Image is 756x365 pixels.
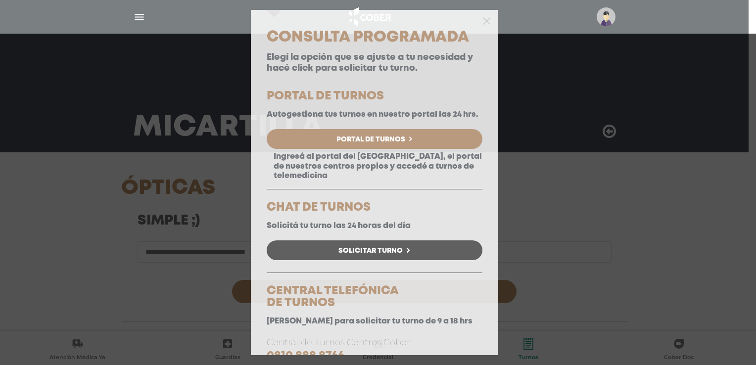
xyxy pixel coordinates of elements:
span: Solicitar Turno [338,247,403,254]
h5: PORTAL DE TURNOS [267,91,482,102]
p: Central de Turnos Centros Cober [267,336,482,363]
p: Autogestiona tus turnos en nuestro portal las 24 hrs. [267,110,482,119]
a: Portal de Turnos [267,129,482,149]
span: Portal de Turnos [336,136,405,143]
p: Ingresá al portal del [GEOGRAPHIC_DATA], el portal de nuestros centros propios y accedé a turnos ... [267,152,482,181]
p: Solicitá tu turno las 24 horas del día [267,221,482,230]
a: Solicitar Turno [267,240,482,260]
span: Consulta Programada [267,31,469,44]
p: Elegí la opción que se ajuste a tu necesidad y hacé click para solicitar tu turno. [267,52,482,74]
h5: CENTRAL TELEFÓNICA DE TURNOS [267,285,482,309]
p: [PERSON_NAME] para solicitar tu turno de 9 a 18 hrs [267,317,482,326]
h5: CHAT DE TURNOS [267,202,482,214]
a: 0810 888 8766 [267,351,344,361]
